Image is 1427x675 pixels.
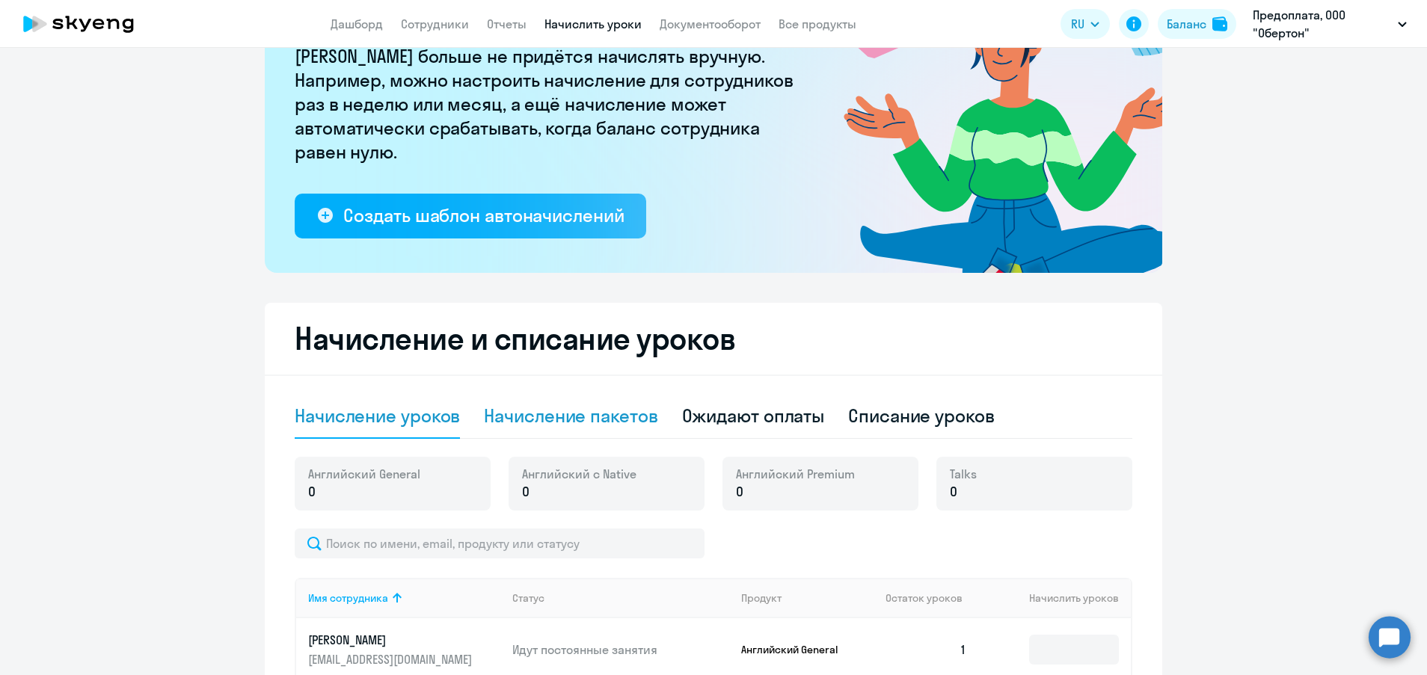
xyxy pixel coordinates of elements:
[484,404,657,428] div: Начисление пакетов
[1158,9,1236,39] button: Балансbalance
[886,591,963,605] span: Остаток уроков
[308,632,500,668] a: [PERSON_NAME][EMAIL_ADDRESS][DOMAIN_NAME]
[1253,6,1392,42] p: Предоплата, ООО "Обертон"
[736,482,743,502] span: 0
[741,591,782,605] div: Продукт
[308,651,476,668] p: [EMAIL_ADDRESS][DOMAIN_NAME]
[950,482,957,502] span: 0
[308,591,500,605] div: Имя сотрудника
[741,591,874,605] div: Продукт
[343,203,624,227] div: Создать шаблон автоначислений
[1212,16,1227,31] img: balance
[487,16,527,31] a: Отчеты
[544,16,642,31] a: Начислить уроки
[978,578,1131,618] th: Начислить уроков
[522,482,530,502] span: 0
[295,194,646,238] button: Создать шаблон автоначислений
[741,643,853,656] p: Английский General
[295,321,1132,357] h2: Начисление и списание уроков
[295,44,803,164] p: [PERSON_NAME] больше не придётся начислять вручную. Например, можно настроить начисление для сотр...
[1245,6,1414,42] button: Предоплата, ООО "Обертон"
[308,591,388,605] div: Имя сотрудника
[779,16,856,31] a: Все продукты
[295,528,705,558] input: Поиск по имени, email, продукту или статусу
[512,591,544,605] div: Статус
[1167,15,1206,33] div: Баланс
[512,591,729,605] div: Статус
[401,16,469,31] a: Сотрудники
[522,466,636,482] span: Английский с Native
[308,632,476,648] p: [PERSON_NAME]
[682,404,825,428] div: Ожидают оплаты
[848,404,995,428] div: Списание уроков
[736,466,855,482] span: Английский Premium
[308,466,420,482] span: Английский General
[331,16,383,31] a: Дашборд
[308,482,316,502] span: 0
[886,591,978,605] div: Остаток уроков
[1061,9,1110,39] button: RU
[512,641,729,658] p: Идут постоянные занятия
[1071,15,1084,33] span: RU
[950,466,977,482] span: Talks
[660,16,761,31] a: Документооборот
[295,404,460,428] div: Начисление уроков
